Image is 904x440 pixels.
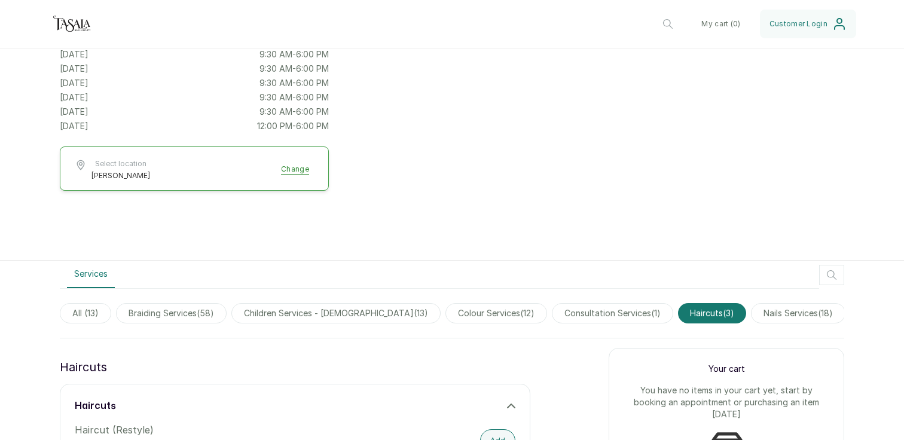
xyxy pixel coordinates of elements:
[259,106,329,118] p: 9:30 AM - 6:00 PM
[75,423,383,437] p: Haircut (Restyle)
[60,77,88,89] p: [DATE]
[60,357,107,377] p: haircuts
[692,10,750,38] button: My cart (0)
[75,399,116,413] h3: haircuts
[751,303,845,323] span: nails services(18)
[60,106,88,118] p: [DATE]
[75,159,314,181] button: Select location[PERSON_NAME]Change
[769,19,827,29] span: Customer Login
[231,303,441,323] span: children services - [DEMOGRAPHIC_DATA](13)
[91,171,150,181] span: [PERSON_NAME]
[678,303,746,323] span: haircuts(3)
[259,91,329,103] p: 9:30 AM - 6:00 PM
[257,120,329,132] p: 12:00 PM - 6:00 PM
[60,303,111,323] span: All (13)
[259,77,329,89] p: 9:30 AM - 6:00 PM
[67,261,115,288] button: Services
[48,12,96,36] img: business logo
[60,91,88,103] p: [DATE]
[624,363,829,375] p: Your cart
[60,63,88,75] p: [DATE]
[624,384,829,420] p: You have no items in your cart yet, start by booking an appointment or purchasing an item [DATE]
[91,159,150,169] span: Select location
[60,120,88,132] p: [DATE]
[552,303,673,323] span: consultation services(1)
[445,303,547,323] span: colour services(12)
[259,63,329,75] p: 9:30 AM - 6:00 PM
[259,48,329,60] p: 9:30 AM - 6:00 PM
[760,10,856,38] button: Customer Login
[116,303,227,323] span: braiding services(58)
[60,48,88,60] p: [DATE]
